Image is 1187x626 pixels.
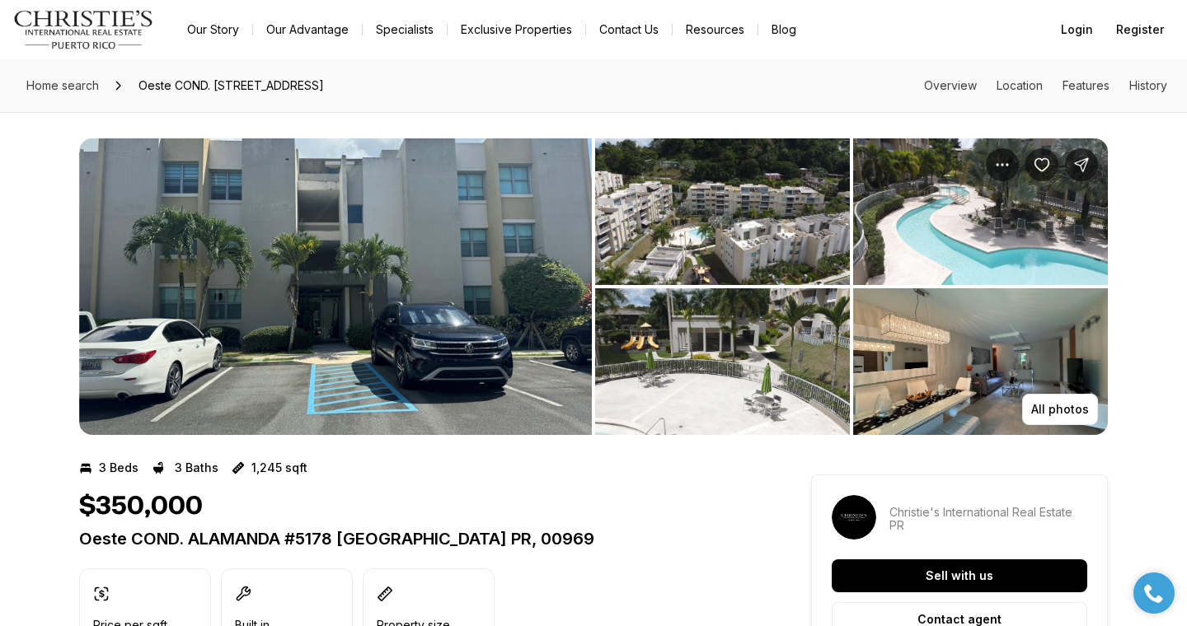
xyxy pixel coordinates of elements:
[1025,148,1058,181] button: Save Property: Oeste COND. ALAMANDA #5178
[251,461,307,474] p: 1,245 sqft
[152,455,218,481] button: 3 Baths
[79,138,592,435] button: View image gallery
[758,18,809,41] a: Blog
[926,569,993,582] p: Sell with us
[1065,148,1098,181] button: Share Property: Oeste COND. ALAMANDA #5178
[1022,394,1098,425] button: All photos
[832,559,1087,592] button: Sell with us
[175,461,218,474] p: 3 Baths
[1051,13,1103,46] button: Login
[595,138,850,285] button: View image gallery
[997,78,1043,92] a: Skip to: Location
[595,138,1108,435] li: 2 of 7
[1031,403,1089,416] p: All photos
[1106,13,1174,46] button: Register
[1116,23,1164,36] span: Register
[99,461,138,474] p: 3 Beds
[853,288,1108,435] button: View image gallery
[132,72,331,99] span: Oeste COND. [STREET_ADDRESS]
[79,138,1108,435] div: Listing Photos
[79,491,203,522] h1: $350,000
[1063,78,1110,92] a: Skip to: Features
[986,148,1019,181] button: Property options
[363,18,447,41] a: Specialists
[673,18,758,41] a: Resources
[13,10,154,49] img: logo
[917,613,1002,626] p: Contact agent
[924,78,977,92] a: Skip to: Overview
[174,18,252,41] a: Our Story
[924,79,1167,92] nav: Page section menu
[853,138,1108,285] button: View image gallery
[79,138,592,435] li: 1 of 7
[253,18,362,41] a: Our Advantage
[1061,23,1093,36] span: Login
[20,72,106,99] a: Home search
[448,18,585,41] a: Exclusive Properties
[889,506,1087,532] p: Christie's International Real Estate PR
[1129,78,1167,92] a: Skip to: History
[26,78,99,92] span: Home search
[586,18,672,41] button: Contact Us
[79,529,752,549] p: Oeste COND. ALAMANDA #5178 [GEOGRAPHIC_DATA] PR, 00969
[595,288,850,435] button: View image gallery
